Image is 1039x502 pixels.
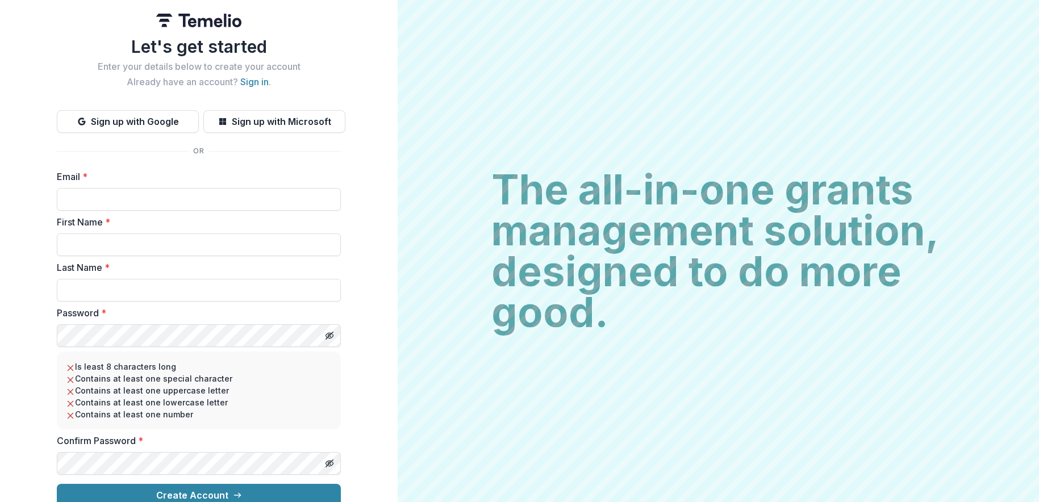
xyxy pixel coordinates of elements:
[57,215,334,229] label: First Name
[57,170,334,183] label: Email
[57,61,341,72] h2: Enter your details below to create your account
[320,327,339,345] button: Toggle password visibility
[57,110,199,133] button: Sign up with Google
[57,261,334,274] label: Last Name
[66,384,332,396] li: Contains at least one uppercase letter
[240,76,269,87] a: Sign in
[320,454,339,472] button: Toggle password visibility
[57,306,334,320] label: Password
[57,36,341,57] h1: Let's get started
[66,361,332,373] li: Is least 8 characters long
[203,110,345,133] button: Sign up with Microsoft
[66,396,332,408] li: Contains at least one lowercase letter
[156,14,241,27] img: Temelio
[66,408,332,420] li: Contains at least one number
[57,434,334,447] label: Confirm Password
[66,373,332,384] li: Contains at least one special character
[57,77,341,87] h2: Already have an account? .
